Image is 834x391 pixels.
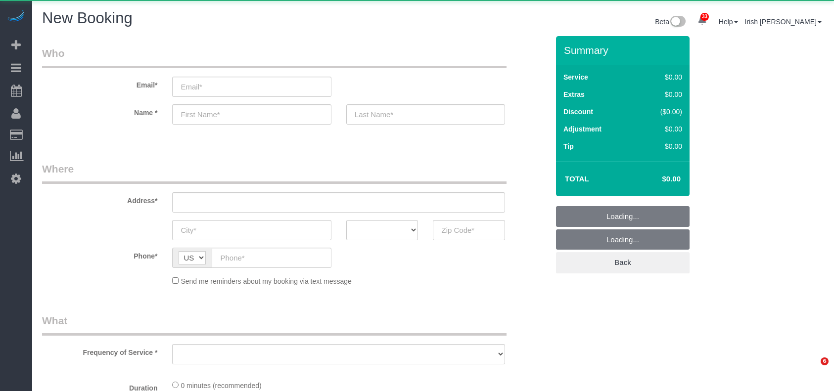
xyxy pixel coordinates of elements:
legend: What [42,313,507,336]
span: Send me reminders about my booking via text message [181,277,352,285]
div: $0.00 [640,72,682,82]
span: New Booking [42,9,133,27]
label: Tip [563,141,574,151]
legend: Who [42,46,507,68]
span: 0 minutes (recommended) [181,382,261,390]
a: 33 [693,10,712,32]
label: Adjustment [563,124,602,134]
label: Phone* [35,248,165,261]
label: Service [563,72,588,82]
h3: Summary [564,44,685,56]
img: Automaid Logo [6,10,26,24]
label: Address* [35,192,165,206]
a: Back [556,252,690,273]
iframe: Intercom live chat [800,357,824,381]
div: ($0.00) [640,107,682,117]
strong: Total [565,174,589,183]
input: Zip Code* [433,220,505,240]
label: Frequency of Service * [35,344,165,357]
input: City* [172,220,331,240]
label: Email* [35,77,165,90]
div: $0.00 [640,89,682,99]
label: Name * [35,104,165,118]
label: Discount [563,107,593,117]
div: $0.00 [640,141,682,151]
span: 6 [821,357,829,365]
legend: Where [42,162,507,184]
input: Phone* [212,248,331,268]
img: New interface [669,16,686,29]
a: Help [719,18,738,26]
input: Email* [172,77,331,97]
a: Beta [655,18,686,26]
span: 33 [700,13,709,21]
a: Irish [PERSON_NAME] [745,18,822,26]
h4: $0.00 [633,175,681,183]
label: Extras [563,89,585,99]
div: $0.00 [640,124,682,134]
input: First Name* [172,104,331,125]
input: Last Name* [346,104,505,125]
